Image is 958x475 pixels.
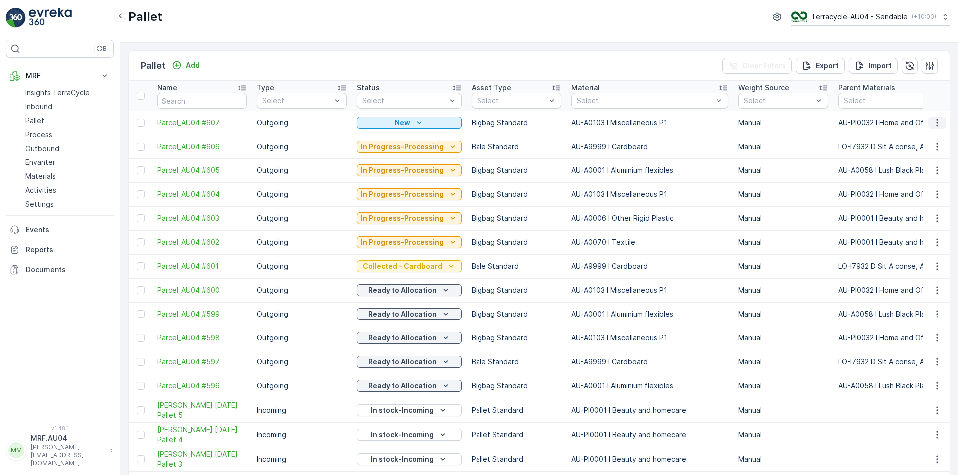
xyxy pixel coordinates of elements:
[137,310,145,318] div: Toggle Row Selected
[368,285,437,295] p: Ready to Allocation
[357,284,462,296] button: Ready to Allocation
[137,334,145,342] div: Toggle Row Selected
[361,142,444,152] p: In Progress-Processing
[477,96,546,106] p: Select
[157,449,247,469] a: FD Mecca 20/08/2025 Pallet 3
[8,163,33,172] span: Name :
[738,83,789,93] p: Weight Source
[252,302,352,326] td: Outgoing
[368,357,437,367] p: Ready to Allocation
[566,447,733,471] td: AU-PI0001 I Beauty and homecare
[371,454,434,464] p: In stock-Incoming
[137,190,145,198] div: Toggle Row Selected
[357,212,462,224] button: In Progress-Processing
[252,182,352,206] td: Outgoing
[361,165,444,175] p: In Progress-Processing
[157,237,247,247] span: Parcel_AU04 #602
[467,158,566,182] td: Bigbag Standard
[137,214,145,222] div: Toggle Row Selected
[52,196,56,205] span: -
[467,230,566,254] td: Bigbag Standard
[31,443,105,467] p: [PERSON_NAME][EMAIL_ADDRESS][DOMAIN_NAME]
[733,374,833,398] td: Manual
[25,171,56,181] p: Materials
[157,333,247,343] a: Parcel_AU04 #598
[157,189,247,199] span: Parcel_AU04 #604
[97,45,107,53] p: ⌘B
[791,11,807,22] img: terracycle_logo.png
[21,183,114,197] a: Activities
[472,83,511,93] p: Asset Type
[467,350,566,374] td: Bale Standard
[368,309,437,319] p: Ready to Allocation
[252,206,352,230] td: Outgoing
[6,220,114,240] a: Events
[733,230,833,254] td: Manual
[31,433,105,443] p: MRF.AU04
[467,374,566,398] td: Bigbag Standard
[137,166,145,174] div: Toggle Row Selected
[357,356,462,368] button: Ready to Allocation
[363,261,442,271] p: Collected - Cardboard
[137,286,145,294] div: Toggle Row Selected
[157,213,247,223] a: Parcel_AU04 #603
[357,164,462,176] button: In Progress-Processing
[8,196,52,205] span: Net Weight :
[362,96,446,106] p: Select
[566,135,733,158] td: AU-A9999 I Cardboard
[33,163,97,172] span: Parcel_AU04 #606
[21,197,114,211] a: Settings
[733,447,833,471] td: Manual
[8,229,53,238] span: Asset Type :
[467,447,566,471] td: Pallet Standard
[395,118,410,128] p: New
[252,350,352,374] td: Outgoing
[157,357,247,367] a: Parcel_AU04 #597
[157,118,247,128] span: Parcel_AU04 #607
[838,83,895,93] p: Parent Materials
[157,285,247,295] a: Parcel_AU04 #600
[566,111,733,135] td: AU-A0103 I Miscellaneous P1
[742,61,786,71] p: Clear Filters
[566,206,733,230] td: AU-A0006 I Other Rigid Plastic
[357,141,462,153] button: In Progress-Processing
[566,182,733,206] td: AU-A0103 I Miscellaneous P1
[58,180,74,188] span: 60.4
[467,182,566,206] td: Bigbag Standard
[467,206,566,230] td: Bigbag Standard
[6,260,114,280] a: Documents
[6,433,114,467] button: MMMRF.AU04[PERSON_NAME][EMAIL_ADDRESS][DOMAIN_NAME]
[566,422,733,447] td: AU-PI0001 I Beauty and homecare
[26,225,110,235] p: Events
[8,180,58,188] span: Total Weight :
[440,8,516,20] p: Parcel_AU04 #606
[157,400,247,420] a: FD Mecca 20/08/2025 Pallet 5
[157,165,247,175] a: Parcel_AU04 #605
[733,350,833,374] td: Manual
[21,114,114,128] a: Pallet
[53,229,101,238] span: Bale Standard
[26,71,94,81] p: MRF
[6,425,114,431] span: v 1.48.1
[566,230,733,254] td: AU-A0070 I Textile
[371,430,434,440] p: In stock-Incoming
[157,309,247,319] a: Parcel_AU04 #599
[21,156,114,169] a: Envanter
[733,326,833,350] td: Manual
[25,116,44,126] p: Pallet
[816,61,839,71] p: Export
[137,238,145,246] div: Toggle Row Selected
[566,326,733,350] td: AU-A0103 I Miscellaneous P1
[42,246,121,254] span: AU-A9999 I Cardboard
[6,8,26,28] img: logo
[29,8,72,28] img: logo_light-DOdMpM7g.png
[157,142,247,152] span: Parcel_AU04 #606
[733,278,833,302] td: Manual
[357,260,462,272] button: Collected - Cardboard
[733,422,833,447] td: Manual
[467,278,566,302] td: Bigbag Standard
[467,111,566,135] td: Bigbag Standard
